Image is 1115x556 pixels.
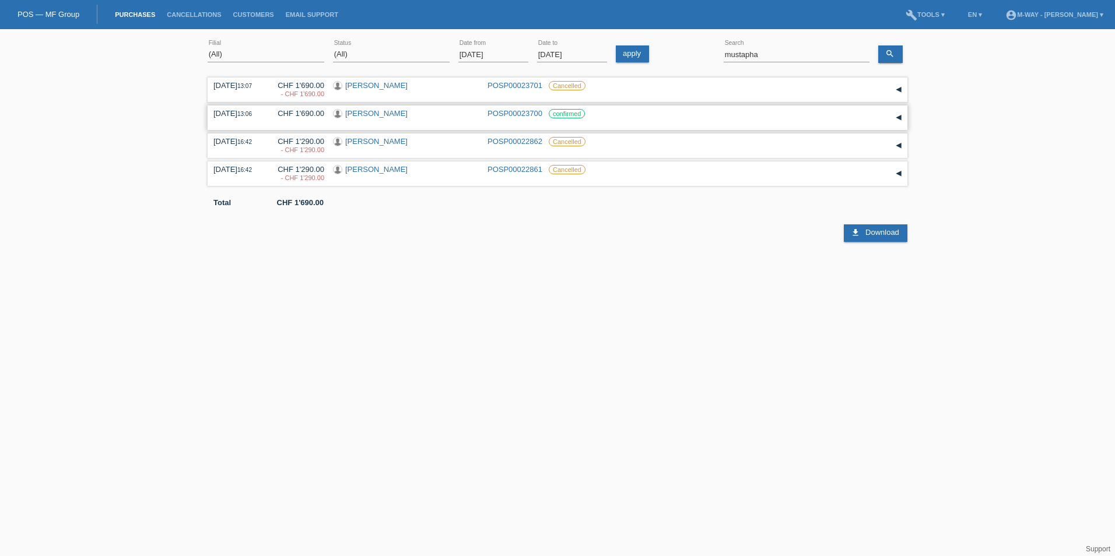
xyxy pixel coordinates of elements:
span: 13:07 [237,83,252,89]
div: CHF 1'290.00 [269,137,324,154]
i: download [851,228,860,237]
span: 16:42 [237,139,252,145]
div: [DATE] [213,137,260,146]
label: confirmed [549,109,585,118]
a: [PERSON_NAME] [345,81,408,90]
span: 13:06 [237,111,252,117]
a: account_circlem-way - [PERSON_NAME] ▾ [1000,11,1109,18]
a: POSP00022861 [488,165,542,174]
a: Cancellations [161,11,227,18]
span: 16:42 [237,167,252,173]
span: Download [865,228,899,237]
div: CHF 1'290.00 [269,165,324,182]
b: CHF 1'690.00 [277,198,324,207]
a: POSP00023701 [488,81,542,90]
i: account_circle [1005,9,1017,21]
div: 17.06.2025 / Mail von Dario [269,146,324,153]
label: Cancelled [549,81,585,90]
a: download Download [844,224,907,242]
div: expand/collapse [890,109,907,126]
div: expand/collapse [890,165,907,182]
a: search [878,45,903,63]
a: Support [1086,545,1110,553]
b: Total [213,198,231,207]
a: POS — MF Group [17,10,79,19]
div: [DATE] [213,109,260,118]
div: 17.06.2025 / Mail von Dario [269,174,324,181]
div: 10.07.2025 / Doppel erfasst Mail von Dario [269,90,324,97]
a: [PERSON_NAME] [345,109,408,118]
i: search [885,49,895,58]
a: POSP00022862 [488,137,542,146]
label: Cancelled [549,137,585,146]
a: Purchases [109,11,161,18]
div: CHF 1'690.00 [269,81,324,98]
a: Customers [227,11,280,18]
div: expand/collapse [890,81,907,98]
a: [PERSON_NAME] [345,165,408,174]
a: apply [616,45,649,62]
div: expand/collapse [890,137,907,154]
a: [PERSON_NAME] [345,137,408,146]
a: POSP00023700 [488,109,542,118]
a: Email Support [280,11,344,18]
div: [DATE] [213,81,260,90]
a: EN ▾ [962,11,988,18]
div: [DATE] [213,165,260,174]
i: build [906,9,917,21]
div: CHF 1'690.00 [269,109,324,118]
a: buildTools ▾ [900,11,951,18]
label: Cancelled [549,165,585,174]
